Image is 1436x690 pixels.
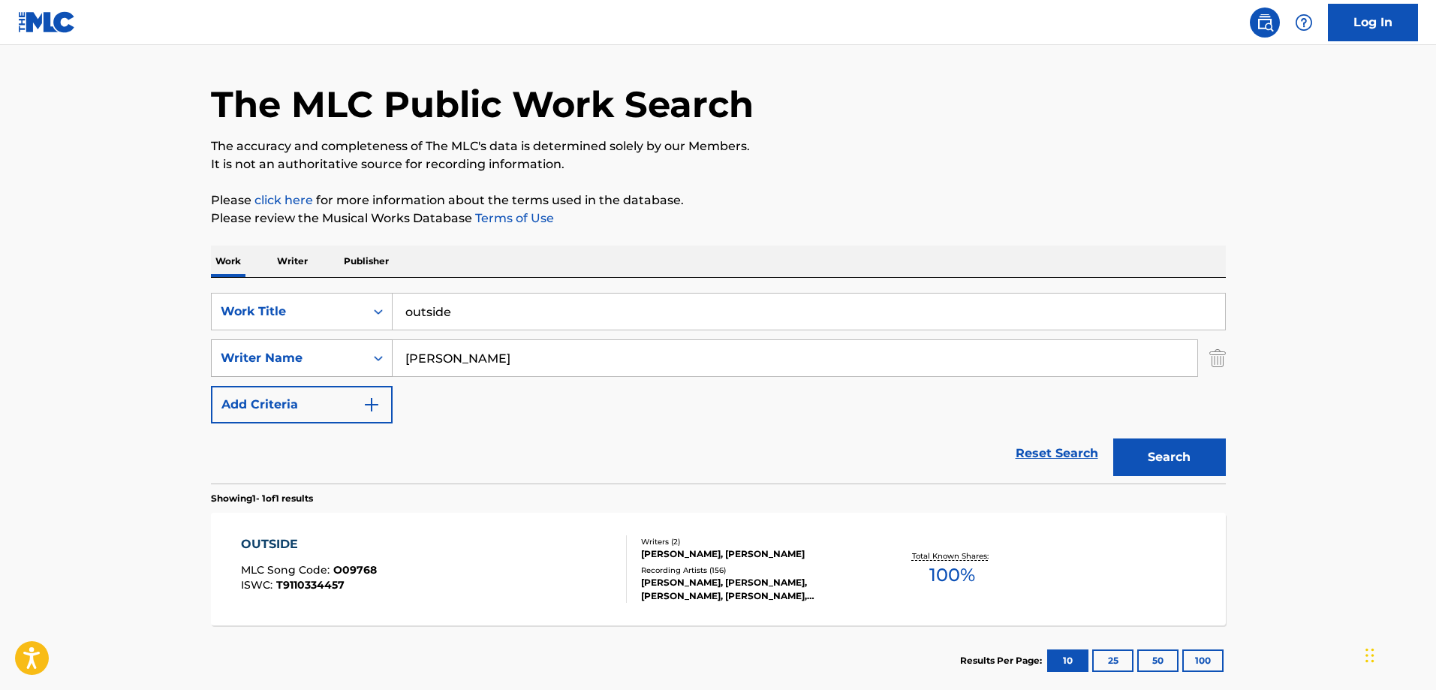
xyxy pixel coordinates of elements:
[241,535,377,553] div: OUTSIDE
[333,563,377,577] span: O09768
[1250,8,1280,38] a: Public Search
[211,191,1226,209] p: Please for more information about the terms used in the database.
[641,565,868,576] div: Recording Artists ( 156 )
[472,211,554,225] a: Terms of Use
[1361,618,1436,690] iframe: Chat Widget
[211,492,313,505] p: Showing 1 - 1 of 1 results
[1047,649,1088,672] button: 10
[363,396,381,414] img: 9d2ae6d4665cec9f34b9.svg
[211,293,1226,484] form: Search Form
[211,246,245,277] p: Work
[18,11,76,33] img: MLC Logo
[929,562,975,589] span: 100 %
[1289,8,1319,38] div: Help
[211,386,393,423] button: Add Criteria
[1295,14,1313,32] img: help
[641,536,868,547] div: Writers ( 2 )
[960,654,1046,667] p: Results Per Page:
[1182,649,1224,672] button: 100
[211,209,1226,227] p: Please review the Musical Works Database
[1365,633,1374,678] div: Drag
[211,155,1226,173] p: It is not an authoritative source for recording information.
[1008,437,1106,470] a: Reset Search
[211,513,1226,625] a: OUTSIDEMLC Song Code:O09768ISWC:T9110334457Writers (2)[PERSON_NAME], [PERSON_NAME]Recording Artis...
[211,137,1226,155] p: The accuracy and completeness of The MLC's data is determined solely by our Members.
[1113,438,1226,476] button: Search
[339,246,393,277] p: Publisher
[272,246,312,277] p: Writer
[912,550,992,562] p: Total Known Shares:
[241,578,276,592] span: ISWC :
[1092,649,1133,672] button: 25
[641,576,868,603] div: [PERSON_NAME], [PERSON_NAME], [PERSON_NAME], [PERSON_NAME], [PERSON_NAME]
[254,193,313,207] a: click here
[241,563,333,577] span: MLC Song Code :
[1256,14,1274,32] img: search
[1209,339,1226,377] img: Delete Criterion
[1137,649,1179,672] button: 50
[641,547,868,561] div: [PERSON_NAME], [PERSON_NAME]
[221,349,356,367] div: Writer Name
[211,82,754,127] h1: The MLC Public Work Search
[221,303,356,321] div: Work Title
[276,578,345,592] span: T9110334457
[1328,4,1418,41] a: Log In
